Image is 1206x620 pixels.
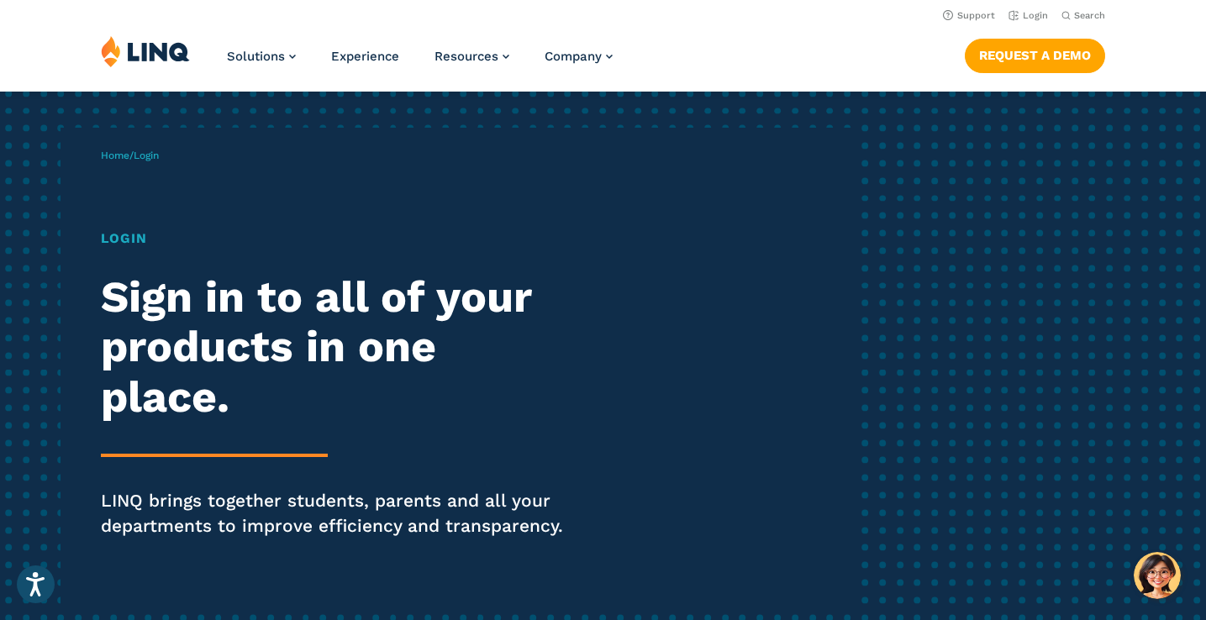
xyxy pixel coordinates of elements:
[227,49,296,64] a: Solutions
[227,35,613,91] nav: Primary Navigation
[434,49,509,64] a: Resources
[227,49,285,64] span: Solutions
[101,150,129,161] a: Home
[434,49,498,64] span: Resources
[1134,552,1181,599] button: Hello, have a question? Let’s chat.
[545,49,602,64] span: Company
[943,10,995,21] a: Support
[101,489,566,539] p: LINQ brings together students, parents and all your departments to improve efficiency and transpa...
[1074,10,1105,21] span: Search
[101,272,566,423] h2: Sign in to all of your products in one place.
[101,229,566,249] h1: Login
[134,150,159,161] span: Login
[1009,10,1048,21] a: Login
[101,150,159,161] span: /
[1061,9,1105,22] button: Open Search Bar
[965,35,1105,72] nav: Button Navigation
[965,39,1105,72] a: Request a Demo
[331,49,399,64] a: Experience
[545,49,613,64] a: Company
[101,35,190,67] img: LINQ | K‑12 Software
